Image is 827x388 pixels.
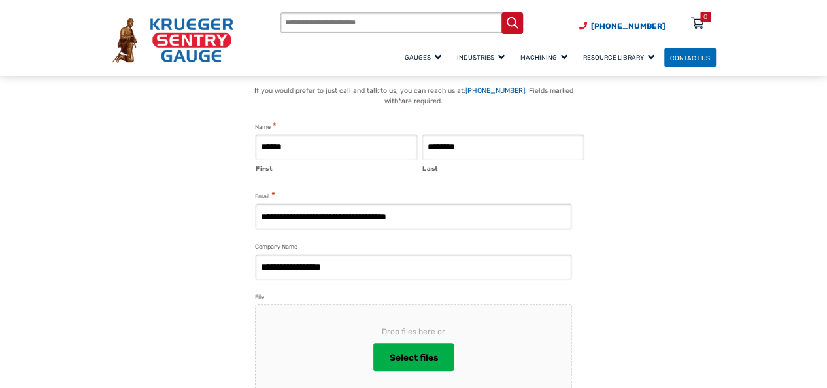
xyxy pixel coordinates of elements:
div: 0 [703,12,707,22]
label: First [256,161,418,174]
a: Phone Number (920) 434-8860 [579,20,666,32]
label: Last [422,161,584,174]
legend: Name [255,121,277,132]
p: If you would prefer to just call and talk to us, you can reach us at: . Fields marked with are re... [242,86,585,107]
span: Contact Us [670,54,710,61]
span: Gauges [405,54,441,61]
a: Contact Us [664,48,716,68]
span: Resource Library [583,54,654,61]
button: select files, file [373,343,454,371]
a: Gauges [399,46,451,69]
img: Krueger Sentry Gauge [112,18,233,63]
a: Machining [515,46,577,69]
label: File [255,292,264,302]
span: Drop files here or [277,326,550,338]
a: Industries [451,46,515,69]
label: Email [255,190,275,202]
span: [PHONE_NUMBER] [591,22,666,31]
a: [PHONE_NUMBER] [465,86,525,95]
span: Machining [520,54,567,61]
span: Industries [457,54,505,61]
label: Company Name [255,242,297,252]
a: Resource Library [577,46,664,69]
